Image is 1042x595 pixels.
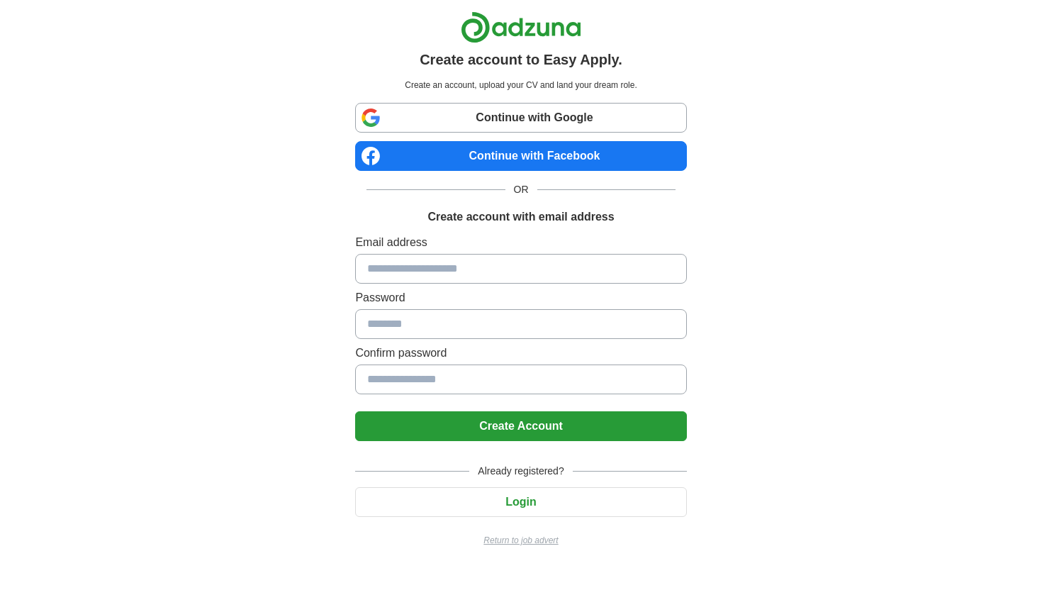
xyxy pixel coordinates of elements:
button: Login [355,487,686,517]
button: Create Account [355,411,686,441]
a: Continue with Google [355,103,686,133]
label: Email address [355,234,686,251]
a: Return to job advert [355,534,686,547]
span: OR [505,182,537,197]
h1: Create account to Easy Apply. [420,49,622,70]
p: Create an account, upload your CV and land your dream role. [358,79,683,91]
h1: Create account with email address [427,208,614,226]
img: Adzuna logo [461,11,581,43]
span: Already registered? [469,464,572,479]
label: Password [355,289,686,306]
a: Login [355,496,686,508]
label: Confirm password [355,345,686,362]
a: Continue with Facebook [355,141,686,171]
